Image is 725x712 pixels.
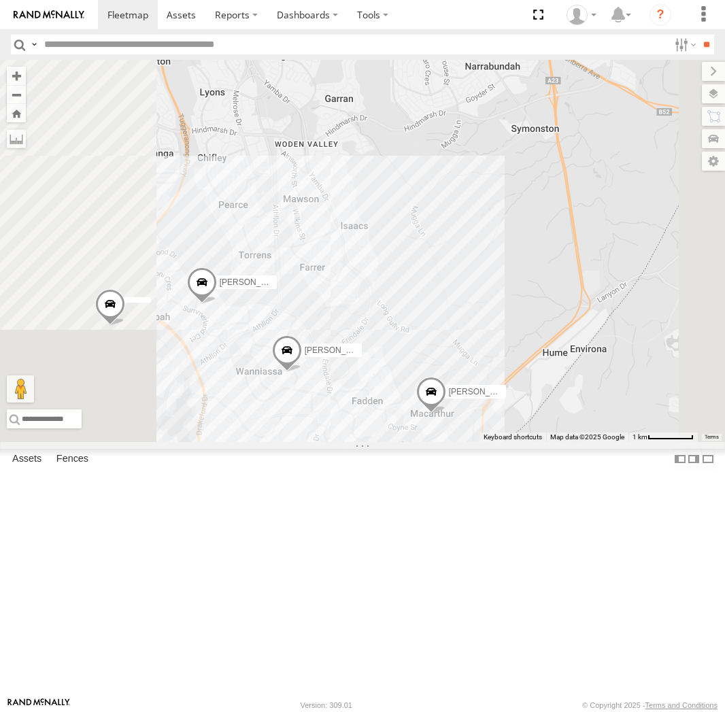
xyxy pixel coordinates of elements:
[702,152,725,171] label: Map Settings
[305,345,372,355] span: [PERSON_NAME]
[220,277,287,287] span: [PERSON_NAME]
[7,85,26,104] button: Zoom out
[705,435,719,440] a: Terms (opens in new tab)
[701,449,715,469] label: Hide Summary Table
[562,5,601,25] div: Helen Mason
[7,67,26,85] button: Zoom in
[669,35,698,54] label: Search Filter Options
[50,450,95,469] label: Fences
[633,433,647,441] span: 1 km
[650,4,671,26] i: ?
[687,449,701,469] label: Dock Summary Table to the Right
[5,450,48,469] label: Assets
[449,387,516,396] span: [PERSON_NAME]
[645,701,718,709] a: Terms and Conditions
[301,701,352,709] div: Version: 309.01
[7,104,26,122] button: Zoom Home
[673,449,687,469] label: Dock Summary Table to the Left
[29,35,39,54] label: Search Query
[550,433,624,441] span: Map data ©2025 Google
[582,701,718,709] div: © Copyright 2025 -
[7,375,34,403] button: Drag Pegman onto the map to open Street View
[484,433,542,442] button: Keyboard shortcuts
[7,129,26,148] label: Measure
[14,10,84,20] img: rand-logo.svg
[7,698,70,712] a: Visit our Website
[628,433,698,442] button: Map Scale: 1 km per 64 pixels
